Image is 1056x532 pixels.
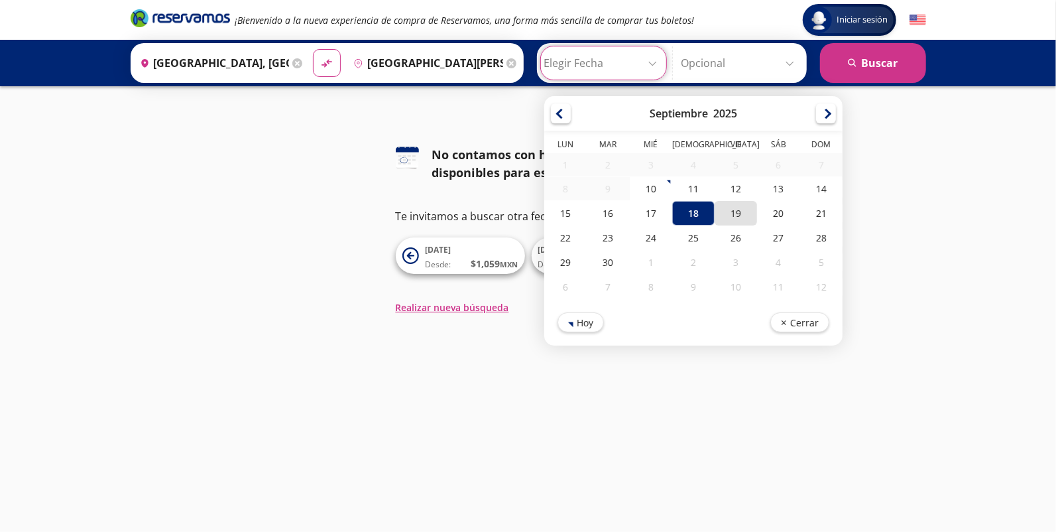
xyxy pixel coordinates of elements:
[770,312,829,332] button: Cerrar
[557,312,604,332] button: Hoy
[757,250,799,275] div: 04-Oct-25
[757,201,799,226] div: 20-Sep-25
[832,13,894,27] span: Iniciar sesión
[672,226,714,250] div: 25-Sep-25
[544,177,587,200] div: 08-Sep-25
[715,176,757,201] div: 12-Sep-25
[544,46,663,80] input: Elegir Fecha
[471,257,518,271] span: $ 1,059
[235,14,695,27] em: ¡Bienvenido a la nueva experiencia de compra de Reservamos, una forma más sencilla de comprar tus...
[426,259,451,271] span: Desde:
[587,226,629,250] div: 23-Sep-25
[715,153,757,176] div: 05-Sep-25
[672,275,714,299] div: 09-Oct-25
[544,139,587,153] th: Lunes
[715,250,757,275] div: 03-Oct-25
[396,208,661,224] p: Te invitamos a buscar otra fecha o ruta
[544,201,587,226] div: 15-Sep-25
[672,250,714,275] div: 02-Oct-25
[799,139,842,153] th: Domingo
[713,106,737,121] div: 2025
[799,275,842,299] div: 12-Oct-25
[587,153,629,176] div: 02-Sep-25
[681,46,800,80] input: Opcional
[587,201,629,226] div: 16-Sep-25
[629,226,672,250] div: 24-Sep-25
[799,176,842,201] div: 14-Sep-25
[587,250,629,275] div: 30-Sep-25
[672,139,714,153] th: Jueves
[629,275,672,299] div: 08-Oct-25
[396,300,509,314] button: Realizar nueva búsqueda
[348,46,503,80] input: Buscar Destino
[629,139,672,153] th: Miércoles
[131,8,230,32] a: Brand Logo
[715,226,757,250] div: 26-Sep-25
[820,43,926,83] button: Buscar
[799,153,842,176] div: 07-Sep-25
[629,176,672,201] div: 10-Sep-25
[715,275,757,299] div: 10-Oct-25
[544,250,587,275] div: 29-Sep-25
[538,259,564,271] span: Desde:
[757,153,799,176] div: 06-Sep-25
[396,237,525,274] button: [DATE]Desde:$1,059MXN
[650,106,708,121] div: Septiembre
[715,139,757,153] th: Viernes
[799,226,842,250] div: 28-Sep-25
[909,12,926,29] button: English
[544,275,587,299] div: 06-Oct-25
[426,244,451,255] span: [DATE]
[629,250,672,275] div: 01-Oct-25
[757,275,799,299] div: 11-Oct-25
[544,226,587,250] div: 22-Sep-25
[432,146,661,182] div: No contamos con horarios disponibles para esta fecha
[544,153,587,176] div: 01-Sep-25
[135,46,290,80] input: Buscar Origen
[587,275,629,299] div: 07-Oct-25
[672,201,714,226] div: 18-Sep-25
[757,226,799,250] div: 27-Sep-25
[587,139,629,153] th: Martes
[629,153,672,176] div: 03-Sep-25
[715,201,757,226] div: 19-Sep-25
[538,244,564,255] span: [DATE]
[629,201,672,226] div: 17-Sep-25
[757,176,799,201] div: 13-Sep-25
[757,139,799,153] th: Sábado
[672,153,714,176] div: 04-Sep-25
[587,177,629,200] div: 09-Sep-25
[672,176,714,201] div: 11-Sep-25
[131,8,230,28] i: Brand Logo
[799,250,842,275] div: 05-Oct-25
[500,259,518,269] small: MXN
[799,201,842,226] div: 21-Sep-25
[532,237,661,274] button: [DATE]Desde:$1,059MXN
